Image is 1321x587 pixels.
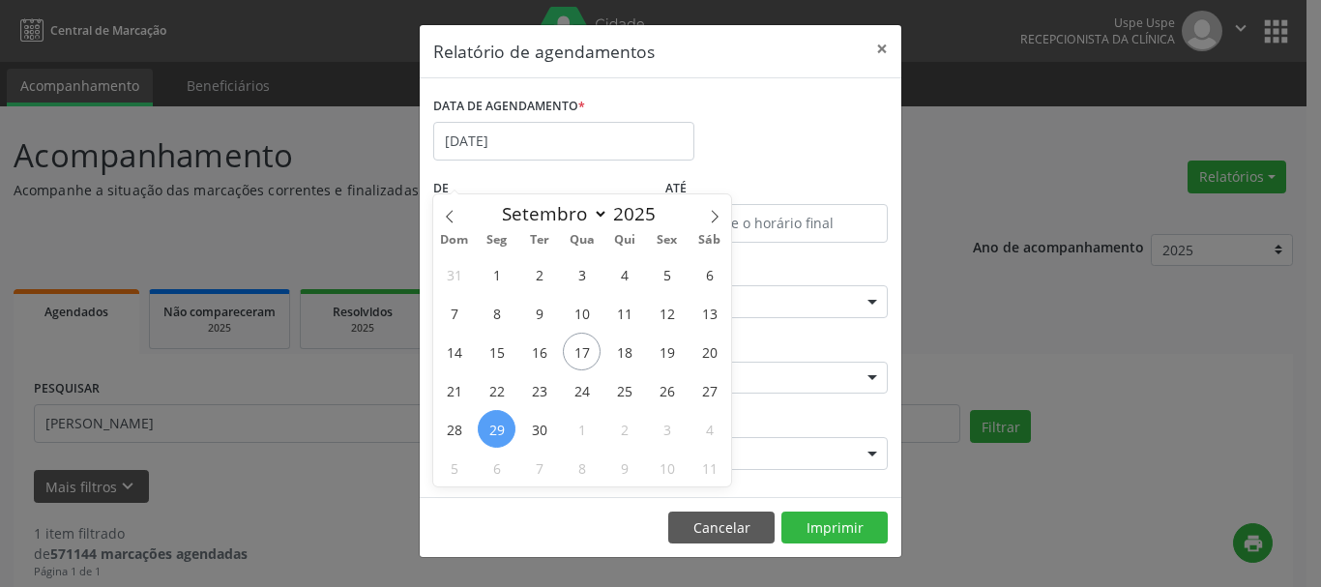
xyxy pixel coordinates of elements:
button: Close [863,25,901,73]
button: Imprimir [781,512,888,544]
span: Setembro 3, 2025 [563,255,601,293]
button: Cancelar [668,512,775,544]
span: Setembro 11, 2025 [605,294,643,332]
span: Setembro 19, 2025 [648,333,686,370]
span: Outubro 9, 2025 [605,449,643,486]
span: Setembro 14, 2025 [435,333,473,370]
span: Setembro 4, 2025 [605,255,643,293]
span: Setembro 26, 2025 [648,371,686,409]
span: Setembro 23, 2025 [520,371,558,409]
span: Setembro 30, 2025 [520,410,558,448]
span: Outubro 2, 2025 [605,410,643,448]
span: Setembro 9, 2025 [520,294,558,332]
span: Setembro 28, 2025 [435,410,473,448]
input: Selecione o horário final [665,204,888,243]
h5: Relatório de agendamentos [433,39,655,64]
span: Setembro 12, 2025 [648,294,686,332]
span: Setembro 29, 2025 [478,410,515,448]
span: Qua [561,234,603,247]
span: Outubro 7, 2025 [520,449,558,486]
span: Seg [476,234,518,247]
span: Outubro 10, 2025 [648,449,686,486]
select: Month [492,200,608,227]
span: Dom [433,234,476,247]
span: Setembro 5, 2025 [648,255,686,293]
span: Setembro 27, 2025 [690,371,728,409]
span: Setembro 16, 2025 [520,333,558,370]
label: DATA DE AGENDAMENTO [433,92,585,122]
span: Setembro 6, 2025 [690,255,728,293]
span: Outubro 1, 2025 [563,410,601,448]
span: Ter [518,234,561,247]
input: Selecione uma data ou intervalo [433,122,694,161]
span: Setembro 13, 2025 [690,294,728,332]
span: Setembro 25, 2025 [605,371,643,409]
span: Outubro 5, 2025 [435,449,473,486]
span: Outubro 11, 2025 [690,449,728,486]
span: Qui [603,234,646,247]
span: Setembro 2, 2025 [520,255,558,293]
span: Outubro 3, 2025 [648,410,686,448]
span: Sáb [689,234,731,247]
span: Setembro 21, 2025 [435,371,473,409]
span: Sex [646,234,689,247]
span: Setembro 10, 2025 [563,294,601,332]
span: Setembro 18, 2025 [605,333,643,370]
span: Setembro 17, 2025 [563,333,601,370]
span: Setembro 7, 2025 [435,294,473,332]
label: ATÉ [665,174,888,204]
span: Outubro 4, 2025 [690,410,728,448]
span: Agosto 31, 2025 [435,255,473,293]
span: Setembro 20, 2025 [690,333,728,370]
span: Setembro 24, 2025 [563,371,601,409]
span: Setembro 22, 2025 [478,371,515,409]
span: Setembro 8, 2025 [478,294,515,332]
span: Setembro 15, 2025 [478,333,515,370]
input: Year [608,201,672,226]
label: De [433,174,656,204]
span: Outubro 8, 2025 [563,449,601,486]
span: Setembro 1, 2025 [478,255,515,293]
span: Outubro 6, 2025 [478,449,515,486]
